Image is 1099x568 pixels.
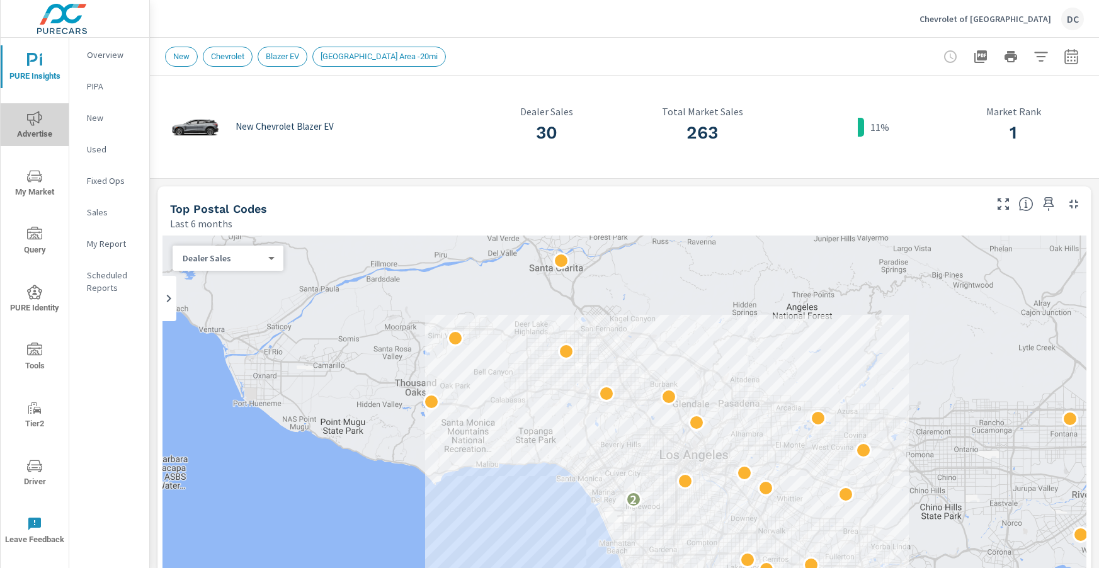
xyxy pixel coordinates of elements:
[632,106,773,117] p: Total Market Sales
[1,38,69,559] div: nav menu
[87,206,139,219] p: Sales
[1028,44,1054,69] button: Apply Filters
[4,169,65,200] span: My Market
[170,216,232,231] p: Last 6 months
[4,285,65,315] span: PURE Identity
[87,174,139,187] p: Fixed Ops
[69,140,149,159] div: Used
[943,122,1084,144] h3: 1
[870,120,889,135] p: 11%
[4,53,65,84] span: PURE Insights
[1059,44,1084,69] button: Select Date Range
[943,106,1084,117] p: Market Rank
[236,121,334,132] p: New Chevrolet Blazer EV
[166,52,197,61] span: New
[632,122,773,144] h3: 263
[87,48,139,61] p: Overview
[4,400,65,431] span: Tier2
[4,111,65,142] span: Advertise
[69,77,149,96] div: PIPA
[476,122,617,144] h3: 30
[69,266,149,297] div: Scheduled Reports
[476,106,617,117] p: Dealer Sales
[170,202,267,215] h5: Top Postal Codes
[1039,194,1059,214] span: Save this to your personalized report
[69,234,149,253] div: My Report
[1064,194,1084,214] button: Minimize Widget
[87,80,139,93] p: PIPA
[87,269,139,294] p: Scheduled Reports
[4,227,65,258] span: Query
[69,171,149,190] div: Fixed Ops
[1061,8,1084,30] div: DC
[920,13,1051,25] p: Chevrolet of [GEOGRAPHIC_DATA]
[183,253,263,264] p: Dealer Sales
[69,203,149,222] div: Sales
[69,108,149,127] div: New
[4,343,65,373] span: Tools
[313,52,445,61] span: [GEOGRAPHIC_DATA] Area -20mi
[170,108,220,146] img: glamour
[4,516,65,547] span: Leave Feedback
[203,52,252,61] span: Chevrolet
[87,237,139,250] p: My Report
[87,143,139,156] p: Used
[630,492,637,507] p: 2
[69,45,149,64] div: Overview
[1018,196,1034,212] span: Find the biggest opportunities in your market for your inventory. Understand by postal code where...
[173,253,273,264] div: Dealer Sales
[87,111,139,124] p: New
[968,44,993,69] button: "Export Report to PDF"
[4,458,65,489] span: Driver
[258,52,307,61] span: Blazer EV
